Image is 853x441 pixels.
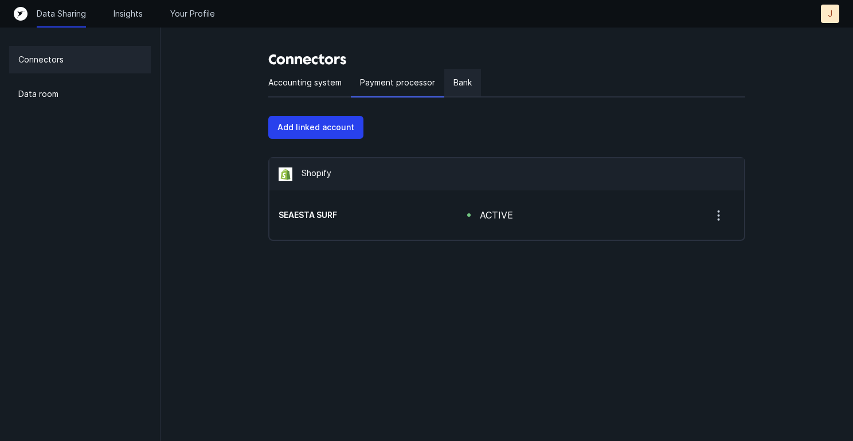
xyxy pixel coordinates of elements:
a: Insights [114,8,143,19]
a: Data Sharing [37,8,86,19]
p: J [828,8,832,19]
p: Data room [18,87,58,101]
a: Connectors [9,46,151,73]
h3: Connectors [268,50,745,69]
p: Connectors [18,53,64,67]
a: Data room [9,80,151,108]
p: Payment processor [360,76,435,89]
button: J [821,5,839,23]
p: Shopify [302,167,331,181]
a: Your Profile [170,8,215,19]
div: account ending [279,209,431,221]
button: Add linked account [268,116,363,139]
p: Accounting system [268,76,342,89]
div: active [480,208,513,222]
h5: SEAESTA SURF [279,209,431,221]
p: Bank [453,76,472,89]
p: Add linked account [277,120,354,134]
